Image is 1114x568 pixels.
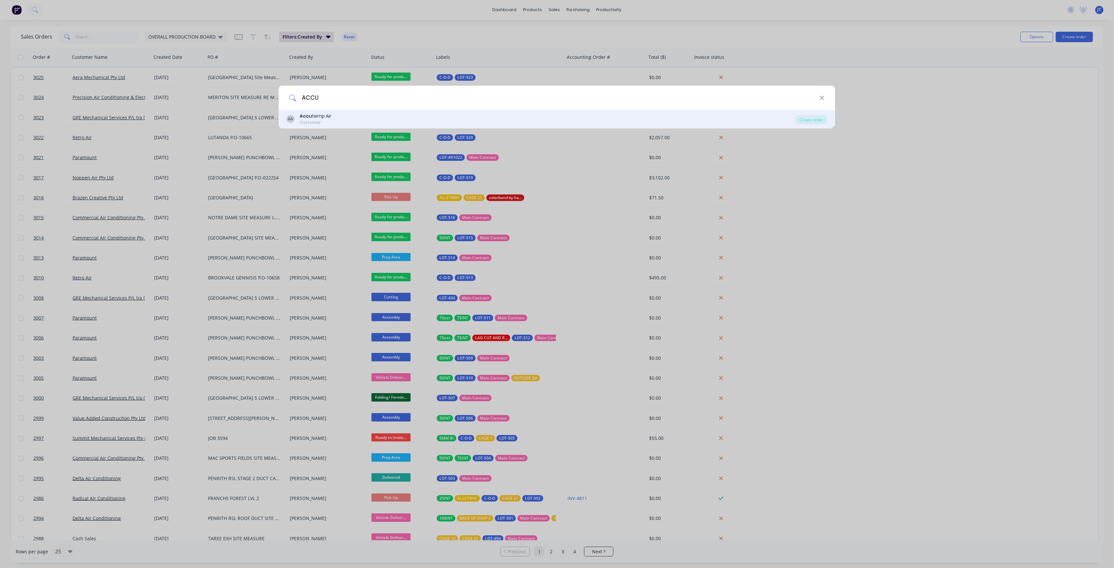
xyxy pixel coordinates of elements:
[796,115,827,124] div: Create order
[300,120,332,125] div: Customer
[300,113,312,119] b: Accu
[287,115,295,123] div: AA
[300,113,332,120] div: temp Air
[296,86,819,110] input: Enter a customer name to create a new order...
